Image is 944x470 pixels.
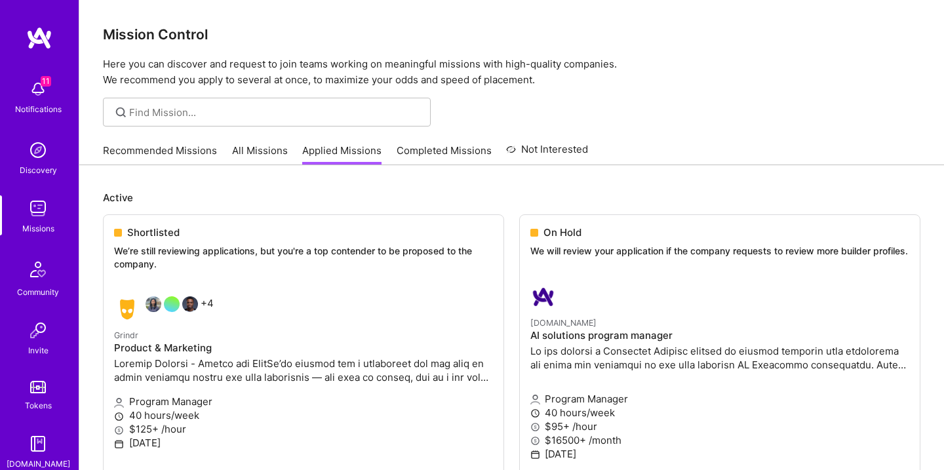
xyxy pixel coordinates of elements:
span: Shortlisted [127,225,180,239]
i: icon MoneyGray [530,436,540,446]
i: icon MoneyGray [114,425,124,435]
a: All Missions [232,144,288,165]
p: Lo ips dolorsi a Consectet Adipisc elitsed do eiusmod temporin utla etdolorema ali enima min veni... [530,344,909,372]
p: [DATE] [530,447,909,461]
p: Here you can discover and request to join teams working on meaningful missions with high-quality ... [103,56,920,88]
div: Tokens [25,399,52,412]
div: Missions [22,222,54,235]
a: Not Interested [506,142,588,165]
p: $95+ /hour [530,420,909,433]
a: Recommended Missions [103,144,217,165]
i: icon Clock [530,408,540,418]
a: Applied Missions [302,144,382,165]
img: Omari Allen [182,296,198,312]
img: guide book [25,431,51,457]
img: tokens [30,381,46,393]
a: Completed Missions [397,144,492,165]
p: Active [103,191,920,205]
p: We will review your application if the company requests to review more builder profiles. [530,245,909,258]
div: Community [17,285,59,299]
p: 40 hours/week [114,408,493,422]
i: icon Applicant [530,395,540,404]
a: Grindr company logoAngeline RegoOmari Allen+4GrindrProduct & MarketingLoremip Dolorsi - Ametco ad... [104,286,503,470]
p: $16500+ /month [530,433,909,447]
h3: Mission Control [103,26,920,43]
div: +4 [114,296,214,323]
img: teamwork [25,195,51,222]
img: A.Team company logo [530,284,557,310]
img: Grindr company logo [114,296,140,323]
p: 40 hours/week [530,406,909,420]
small: [DOMAIN_NAME] [530,318,597,328]
h4: Product & Marketing [114,342,493,354]
input: Find Mission... [129,106,421,119]
div: Notifications [15,102,62,116]
i: icon MoneyGray [530,422,540,432]
div: Invite [28,343,49,357]
i: icon Clock [114,412,124,421]
img: Invite [25,317,51,343]
img: discovery [25,137,51,163]
p: Loremip Dolorsi - Ametco adi ElitSe’do eiusmod tem i utlaboreet dol mag aliq en admin veniamqu no... [114,357,493,384]
p: $125+ /hour [114,422,493,436]
small: Grindr [114,330,138,340]
p: Program Manager [114,395,493,408]
img: logo [26,26,52,50]
p: Program Manager [530,392,909,406]
p: [DATE] [114,436,493,450]
h4: AI solutions program manager [530,330,909,342]
img: bell [25,76,51,102]
img: Community [22,254,54,285]
p: We’re still reviewing applications, but you're a top contender to be proposed to the company. [114,245,493,270]
img: Angeline Rego [146,296,161,312]
div: Discovery [20,163,57,177]
span: 11 [41,76,51,87]
i: icon Applicant [114,398,124,408]
i: icon Calendar [114,439,124,449]
span: On Hold [543,225,581,239]
i: icon SearchGrey [113,105,128,120]
i: icon Calendar [530,450,540,460]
